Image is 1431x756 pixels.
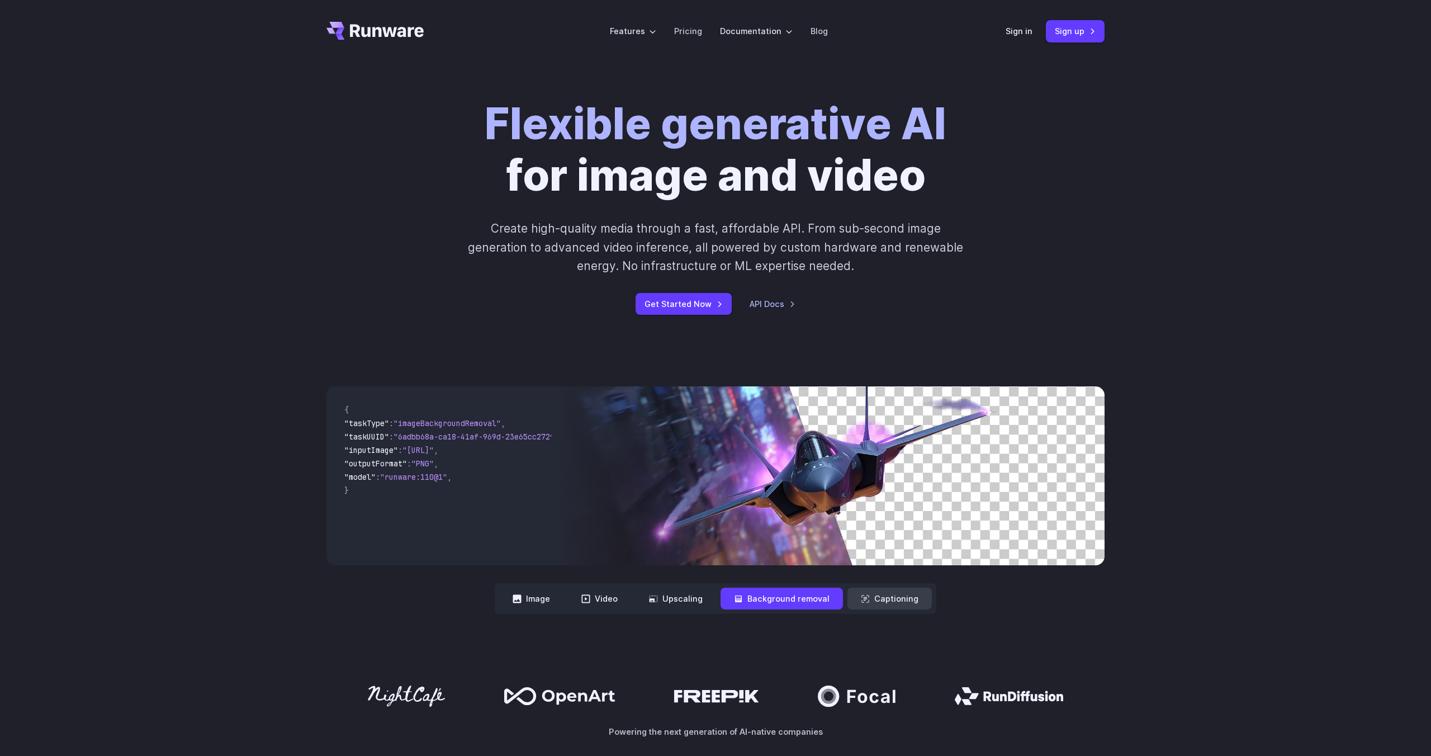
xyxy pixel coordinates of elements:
span: : [398,445,402,455]
span: "taskUUID" [344,432,389,442]
span: , [434,459,438,469]
span: "model" [344,472,376,482]
span: : [389,432,394,442]
span: , [434,445,438,455]
span: , [447,472,452,482]
button: Background removal [721,588,843,609]
p: Powering the next generation of AI-native companies [326,725,1105,738]
span: : [389,418,394,428]
a: Go to / [326,22,424,40]
label: Documentation [720,25,793,37]
a: Get Started Now [636,293,732,315]
span: : [407,459,411,469]
button: Upscaling [636,588,716,609]
span: "imageBackgroundRemoval" [394,418,501,428]
span: } [344,485,349,495]
a: Sign in [1006,25,1032,37]
button: Image [499,588,563,609]
a: API Docs [750,297,795,310]
a: Pricing [674,25,702,37]
span: "outputFormat" [344,459,407,469]
span: "inputImage" [344,445,398,455]
button: Video [568,588,631,609]
span: "taskType" [344,418,389,428]
strong: Flexible generative AI [485,98,946,150]
p: Create high-quality media through a fast, affordable API. From sub-second image generation to adv... [467,219,965,275]
span: : [376,472,380,482]
span: "[URL]" [402,445,434,455]
a: Blog [811,25,828,37]
span: { [344,405,349,415]
label: Features [610,25,656,37]
span: "runware:110@1" [380,472,447,482]
span: "PNG" [411,459,434,469]
span: , [501,418,505,428]
img: Futuristic stealth jet streaking through a neon-lit cityscape with glowing purple exhaust [560,386,1105,565]
h1: for image and video [485,98,946,201]
a: Sign up [1046,20,1105,42]
button: Captioning [847,588,932,609]
span: "6adbb68a-ca18-41af-969d-23e65cc2729c" [394,432,563,442]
